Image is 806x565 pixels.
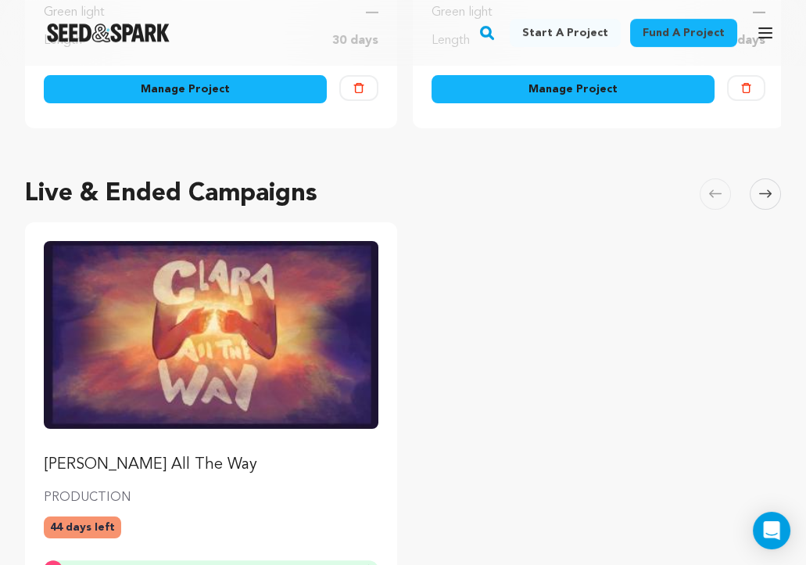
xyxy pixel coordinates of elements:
[44,516,121,538] p: 44 days left
[25,175,317,213] h2: Live & Ended Campaigns
[630,19,737,47] a: Fund a project
[44,454,378,476] p: [PERSON_NAME] All The Way
[510,19,621,47] a: Start a project
[44,488,378,507] p: PRODUCTION
[44,75,327,103] a: Manage Project
[353,83,364,93] img: trash-empty.svg
[44,241,378,476] a: Fund Clara All The Way
[741,83,751,93] img: trash-empty.svg
[432,75,715,103] a: Manage Project
[753,512,790,549] div: Open Intercom Messenger
[47,23,170,42] img: Seed&Spark Logo Dark Mode
[47,23,170,42] a: Seed&Spark Homepage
